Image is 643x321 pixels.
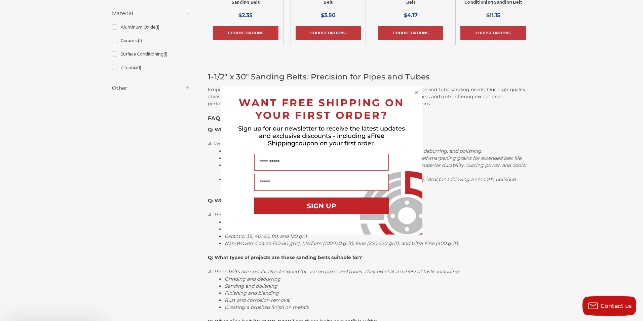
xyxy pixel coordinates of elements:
[238,125,405,147] span: Sign up for our newsletter to receive the latest updates and exclusive discounts - including a co...
[601,303,632,309] span: Contact us
[413,89,420,96] button: Close dialog
[254,198,389,214] button: SIGN UP
[268,132,384,147] span: Free Shipping
[582,296,636,316] button: Contact us
[239,97,404,121] span: WANT FREE SHIPPING ON YOUR FIRST ORDER?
